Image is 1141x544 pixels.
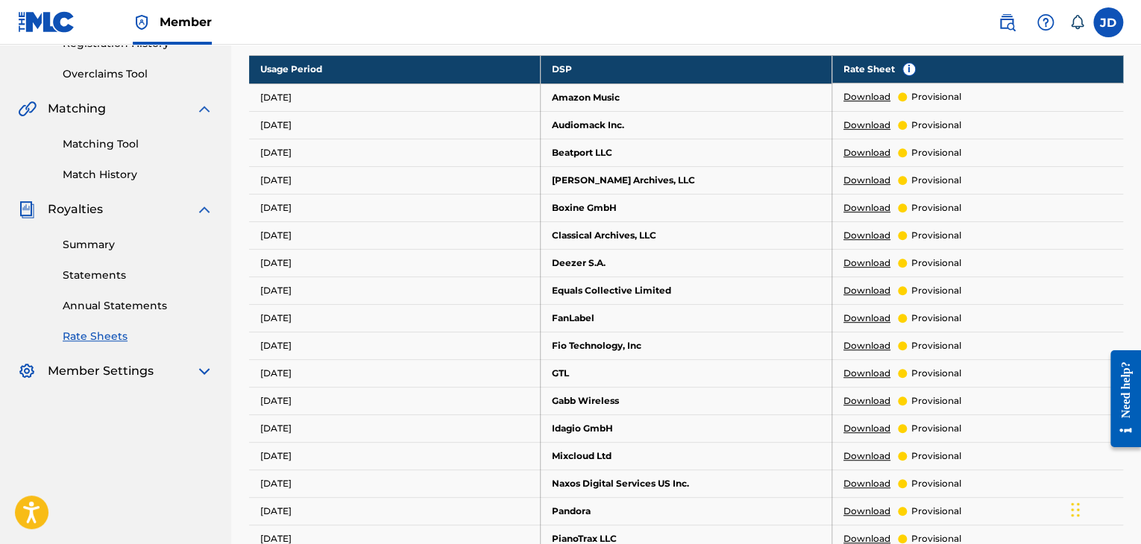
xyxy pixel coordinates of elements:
td: [DATE] [249,304,541,332]
a: Download [843,394,890,408]
iframe: Chat Widget [1066,472,1141,544]
td: [DATE] [249,249,541,276]
td: [PERSON_NAME] Archives, LLC [541,166,832,194]
td: [DATE] [249,332,541,359]
td: [DATE] [249,387,541,414]
p: provisional [911,367,961,380]
a: Annual Statements [63,298,213,314]
p: provisional [911,174,961,187]
p: provisional [911,422,961,435]
img: Member Settings [18,362,36,380]
a: Download [843,256,890,270]
td: [DATE] [249,111,541,139]
td: Naxos Digital Services US Inc. [541,469,832,497]
td: Idagio GmbH [541,414,832,442]
p: provisional [911,505,961,518]
a: Download [843,422,890,435]
a: Download [843,449,890,463]
td: [DATE] [249,469,541,497]
a: Download [843,146,890,159]
img: expand [195,362,213,380]
a: Download [843,284,890,297]
p: provisional [911,146,961,159]
p: provisional [911,394,961,408]
th: Rate Sheet [832,55,1123,83]
th: Usage Period [249,55,541,83]
iframe: Resource Center [1099,340,1141,459]
td: Classical Archives, LLC [541,221,832,249]
td: Gabb Wireless [541,387,832,414]
td: [DATE] [249,166,541,194]
img: Royalties [18,200,36,218]
a: Download [843,229,890,242]
p: provisional [911,229,961,242]
p: provisional [911,311,961,325]
td: Amazon Music [541,83,832,111]
span: Royalties [48,200,103,218]
p: provisional [911,339,961,352]
td: Boxine GmbH [541,194,832,221]
img: Top Rightsholder [133,13,151,31]
th: DSP [541,55,832,83]
div: Notifications [1069,15,1084,30]
td: [DATE] [249,497,541,525]
a: Public Search [992,7,1022,37]
p: provisional [911,90,961,104]
td: Mixcloud Ltd [541,442,832,469]
td: Audiomack Inc. [541,111,832,139]
div: Drag [1071,487,1080,532]
td: [DATE] [249,139,541,166]
span: Member Settings [48,362,154,380]
td: [DATE] [249,83,541,111]
td: [DATE] [249,194,541,221]
a: Download [843,339,890,352]
p: provisional [911,256,961,270]
a: Overclaims Tool [63,66,213,82]
td: Beatport LLC [541,139,832,166]
td: [DATE] [249,221,541,249]
img: expand [195,200,213,218]
a: Download [843,367,890,380]
td: [DATE] [249,414,541,442]
p: provisional [911,118,961,132]
p: provisional [911,449,961,463]
a: Match History [63,167,213,183]
img: expand [195,100,213,118]
p: provisional [911,284,961,297]
td: FanLabel [541,304,832,332]
a: Download [843,118,890,132]
a: Statements [63,268,213,283]
img: MLC Logo [18,11,75,33]
td: Equals Collective Limited [541,276,832,304]
img: search [998,13,1016,31]
td: [DATE] [249,359,541,387]
p: provisional [911,477,961,490]
a: Summary [63,237,213,253]
span: Matching [48,100,106,118]
img: help [1037,13,1054,31]
td: GTL [541,359,832,387]
a: Matching Tool [63,136,213,152]
a: Download [843,505,890,518]
td: [DATE] [249,442,541,469]
div: User Menu [1093,7,1123,37]
a: Rate Sheets [63,329,213,344]
a: Download [843,311,890,325]
a: Download [843,90,890,104]
p: provisional [911,201,961,215]
img: Matching [18,100,37,118]
td: Pandora [541,497,832,525]
td: [DATE] [249,276,541,304]
td: Fio Technology, Inc [541,332,832,359]
span: i [903,63,915,75]
div: Help [1031,7,1060,37]
td: Deezer S.A. [541,249,832,276]
a: Download [843,174,890,187]
span: Member [160,13,212,31]
a: Download [843,477,890,490]
a: Download [843,201,890,215]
